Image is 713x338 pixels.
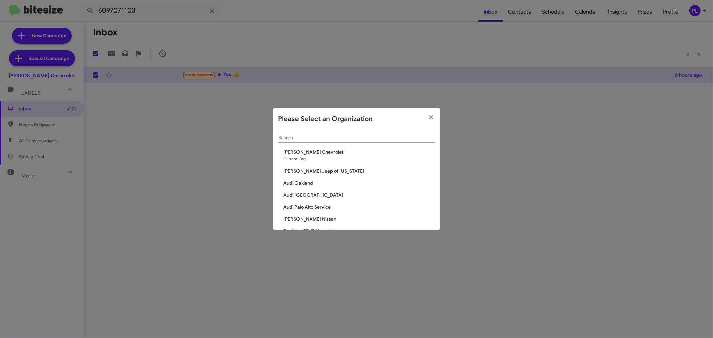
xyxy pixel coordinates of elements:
span: Audi Palo Alto Service [284,204,435,210]
span: [PERSON_NAME] Nissan [284,216,435,222]
span: [PERSON_NAME] Chevrolet [284,149,435,155]
span: [PERSON_NAME] Jeep of [US_STATE] [284,168,435,174]
span: Audi Oakland [284,180,435,186]
span: Banister CDJR Hampton [284,228,435,234]
span: Audi [GEOGRAPHIC_DATA] [284,192,435,198]
span: Current Org [284,156,306,161]
h2: Please Select an Organization [278,114,373,124]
